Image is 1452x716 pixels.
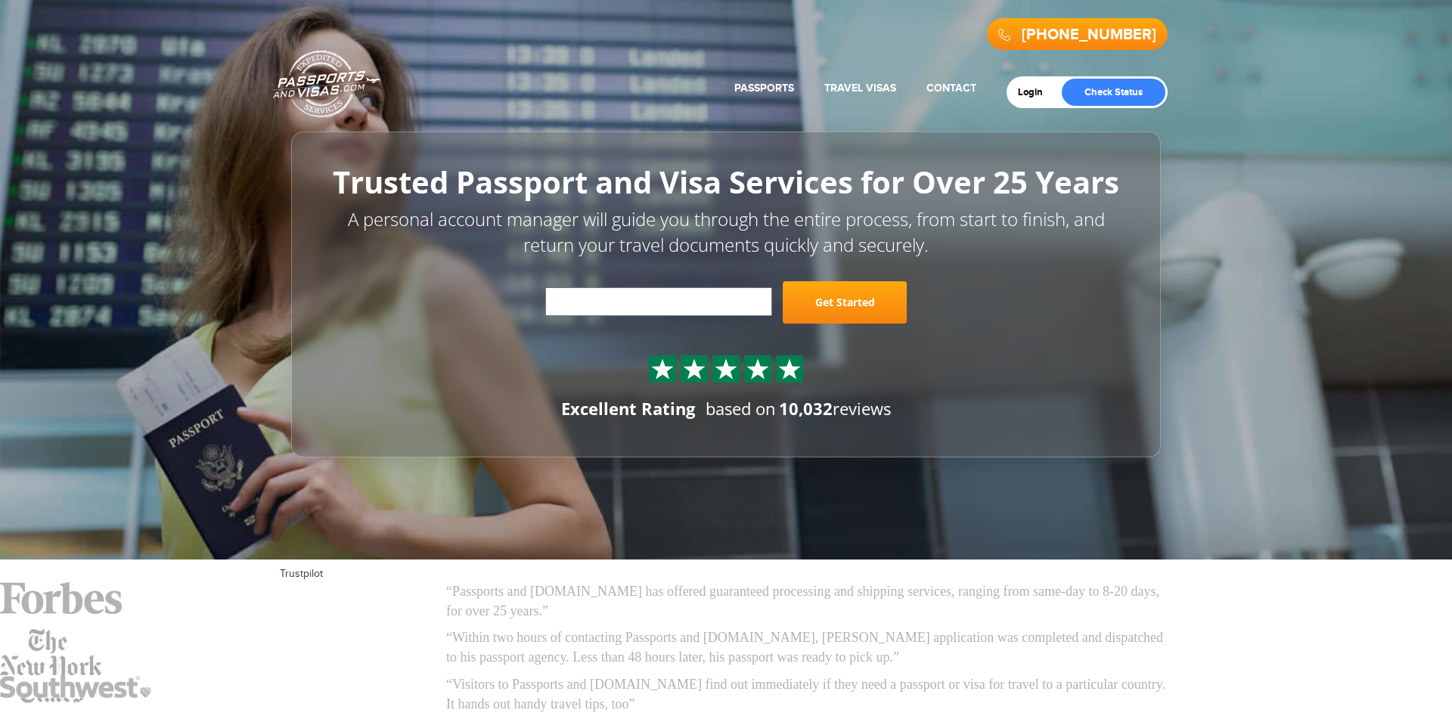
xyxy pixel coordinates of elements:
[778,358,801,380] img: Sprite St
[446,582,1172,621] p: “Passports and [DOMAIN_NAME] has offered guaranteed processing and shipping services, ranging fro...
[706,397,776,420] span: based on
[446,675,1172,714] p: “Visitors to Passports and [DOMAIN_NAME] find out immediately if they need a passport or visa for...
[1018,86,1053,98] a: Login
[783,281,907,324] a: Get Started
[683,358,706,380] img: Sprite St
[325,166,1127,199] h1: Trusted Passport and Visa Services for Over 25 Years
[824,82,896,95] a: Travel Visas
[325,206,1127,259] p: A personal account manager will guide you through the entire process, from start to finish, and r...
[734,82,794,95] a: Passports
[1062,79,1165,106] a: Check Status
[746,358,769,380] img: Sprite St
[273,50,380,118] a: Passports & [DOMAIN_NAME]
[779,397,833,420] strong: 10,032
[651,358,674,380] img: Sprite St
[1022,26,1156,44] a: [PHONE_NUMBER]
[561,397,695,420] div: Excellent Rating
[926,82,976,95] a: Contact
[715,358,737,380] img: Sprite St
[779,397,891,420] span: reviews
[280,568,323,580] a: Trustpilot
[446,628,1172,667] p: “Within two hours of contacting Passports and [DOMAIN_NAME], [PERSON_NAME] application was comple...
